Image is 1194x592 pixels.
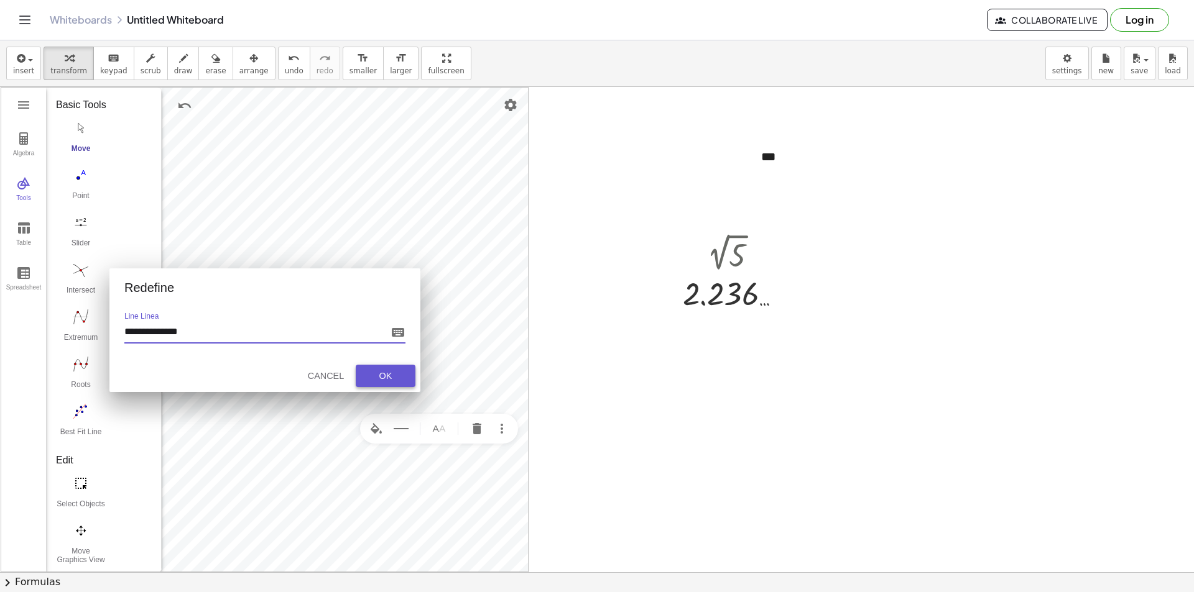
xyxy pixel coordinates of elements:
button: Set color [365,417,387,440]
div: Intersect [56,286,106,303]
span: scrub [141,66,161,75]
button: Log in [1110,8,1169,32]
span: arrange [239,66,269,75]
button: load [1158,47,1188,80]
canvas: Graphics View 1 [162,88,528,573]
span: save [1131,66,1148,75]
button: Move. Drag or select object [56,117,106,162]
label: Line Linea [124,312,405,320]
button: Slider. Select position [56,212,106,257]
button: erase [198,47,233,80]
i: format_size [395,51,407,66]
span: undo [285,66,303,75]
div: Select Objects [56,499,106,517]
span: new [1098,66,1114,75]
button: Move Graphics View. Drag white background or axis [56,520,106,565]
button: OK [356,365,415,387]
div: Move [56,144,106,162]
button: format_sizesmaller [343,47,384,80]
button: draw [167,47,200,80]
button: undoundo [278,47,310,80]
div: Move Graphics View [56,547,106,564]
span: draw [174,66,193,75]
button: Delete [466,417,488,440]
button: Cancel [301,365,351,387]
button: redoredo [310,47,340,80]
i: redo [319,51,331,66]
span: transform [50,66,87,75]
button: Name [428,417,450,440]
div: Basic Tools [56,98,142,112]
button: insert [6,47,41,80]
div: Point [56,191,106,209]
div: Best Fit Line [56,427,106,445]
span: larger [390,66,412,75]
button: Extremum. Select a function [56,306,106,351]
button: Collaborate Live [987,9,1108,31]
button: Toggle navigation [15,10,35,30]
a: Whiteboards [50,14,112,26]
span: settings [1052,66,1082,75]
button: Intersect. Select intersection or two objects successively [56,259,106,304]
div: Edit [56,453,142,468]
div: Roots [56,380,106,398]
button: keyboardkeypad [93,47,134,80]
i: format_size [357,51,369,66]
span: insert [13,66,34,75]
button: settings [1045,47,1089,80]
div: OK [366,371,405,381]
button: Select Objects. Click on object to select it or drag a rectangle to select multiple objects [56,473,106,517]
div: Cancel [306,371,346,381]
button: Line Style [390,417,412,440]
span: smaller [349,66,377,75]
button: Settings [499,94,522,116]
div: Tools [4,194,44,212]
button: More [491,417,513,440]
span: redo [317,66,333,75]
button: fullscreen [421,47,471,80]
div: Spreadsheet [4,284,44,301]
span: load [1165,66,1181,75]
div: Slider [56,239,106,256]
button: Undo [174,94,196,117]
button: save [1124,47,1155,80]
span: fullscreen [428,66,464,75]
button: Roots. Select a function [56,353,106,398]
span: erase [205,66,226,75]
div: Table [4,239,44,257]
i: undo [288,51,300,66]
button: Best Fit Line. Select several points or list of points [56,401,106,445]
div: Graphing Calculator [1,87,529,572]
button: Point. Select position or line, function, or curve [56,165,106,209]
i: keyboard [108,51,119,66]
span: keypad [100,66,127,75]
img: Main Menu [16,98,31,112]
button: transform [44,47,94,80]
button: scrub [134,47,168,80]
button: new [1091,47,1121,80]
div: Algebra [4,150,44,167]
button: format_sizelarger [383,47,419,80]
div: Redefine [124,281,420,295]
div: Extremum [56,333,106,350]
span: Collaborate Live [997,14,1097,25]
button: arrange [233,47,275,80]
